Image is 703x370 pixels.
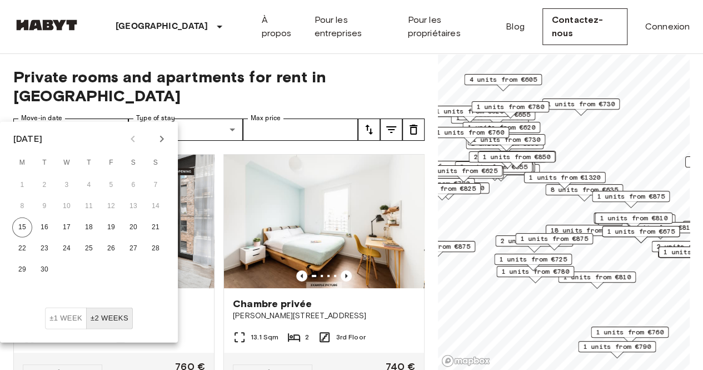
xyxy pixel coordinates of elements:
button: 22 [12,239,32,259]
span: 1 units from €1150 [413,183,485,193]
span: 1 units from €760 [596,327,664,337]
span: Wednesday [57,152,77,174]
div: Map marker [495,235,573,253]
span: 3rd Floor [336,332,365,342]
button: 18 [79,218,99,238]
button: 27 [123,239,143,259]
div: Map marker [494,254,572,271]
span: Sunday [146,152,166,174]
div: Map marker [578,341,656,358]
span: 1 units from €825 [408,184,476,194]
span: 1 units from €875 [597,191,665,201]
button: 19 [101,218,121,238]
span: 13.1 Sqm [251,332,278,342]
div: Map marker [477,151,555,169]
div: Map marker [515,233,593,250]
span: 1 units from €725 [499,254,567,264]
span: 4 units from €605 [469,75,537,85]
button: 20 [123,218,143,238]
span: Chambre privée [233,297,312,310]
div: Map marker [397,161,479,178]
span: 3 units from €655 [460,162,527,172]
button: 28 [146,239,166,259]
a: Connexion [645,20,690,33]
button: Previous image [341,270,352,282]
div: Map marker [403,183,481,200]
div: Map marker [558,272,636,289]
button: ±2 weeks [86,308,133,329]
span: Saturday [123,152,143,174]
span: Monday [12,152,32,174]
span: 1 units from €730 [472,135,540,145]
span: 1 units from €760 [436,127,504,137]
img: Marketing picture of unit DE-01-09-029-01Q [224,155,424,288]
button: 23 [34,239,54,259]
div: Map marker [431,127,509,144]
p: [GEOGRAPHIC_DATA] [116,20,208,33]
button: 26 [101,239,121,259]
span: Friday [101,152,121,174]
span: [PERSON_NAME][STREET_ADDRESS] [233,310,415,322]
button: 29 [12,260,32,280]
div: Map marker [542,98,620,116]
span: 1 units from €780 [501,267,569,277]
span: 18 units from €650 [551,225,622,235]
span: 2 units from €875 [402,241,470,251]
button: 15 [12,218,32,238]
div: Map marker [602,226,680,243]
label: Type of stay [136,114,175,123]
span: 1 units from €1320 [529,172,601,182]
button: 17 [57,218,77,238]
div: Map marker [431,106,508,123]
a: Mapbox logo [441,354,490,367]
div: Map marker [592,191,670,208]
div: Map marker [464,74,542,91]
button: 24 [57,239,77,259]
button: ±1 week [45,308,87,329]
div: Map marker [524,172,606,189]
span: 2 units from €625 [430,166,497,176]
a: À propos [262,13,297,40]
button: tune [402,119,425,141]
div: Map marker [468,151,546,169]
span: 1 units from €620 [467,122,535,132]
span: 2 units from €865 [500,236,568,246]
button: tune [380,119,402,141]
div: Map marker [408,182,490,200]
div: Map marker [496,266,574,283]
div: Map marker [591,327,669,344]
div: Map marker [455,161,532,179]
a: Pour les entreprises [314,13,390,40]
span: 2 units from €655 [473,152,541,162]
span: Tuesday [34,152,54,174]
span: 1 units from €875 [520,234,588,244]
span: 1 units from €675 [607,226,675,236]
div: Map marker [462,122,540,139]
button: Next month [152,130,171,149]
div: Map marker [545,184,623,201]
span: 1 units from €780 [476,102,544,112]
img: Habyt [13,19,80,31]
div: Map marker [595,213,672,230]
span: 8 units from €635 [550,185,618,195]
span: 1 units from €810 [563,272,631,282]
span: Thursday [79,152,99,174]
a: Contactez-nous [542,8,627,45]
a: Pour les propriétaires [407,13,488,40]
div: Map marker [425,165,502,182]
button: Previous image [296,270,307,282]
button: 25 [79,239,99,259]
button: 21 [146,218,166,238]
div: [DATE] [13,132,42,146]
span: 1 units from €850 [482,152,550,162]
span: 1 units from €810 [600,213,667,223]
div: Map marker [471,101,549,119]
span: 2 [305,332,309,342]
label: Max price [251,114,281,123]
div: Map marker [594,213,671,230]
span: 20 units from €655 [402,161,474,171]
button: 16 [34,218,54,238]
div: Move In Flexibility [45,308,133,329]
label: Move-in date [21,114,62,123]
button: 30 [34,260,54,280]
